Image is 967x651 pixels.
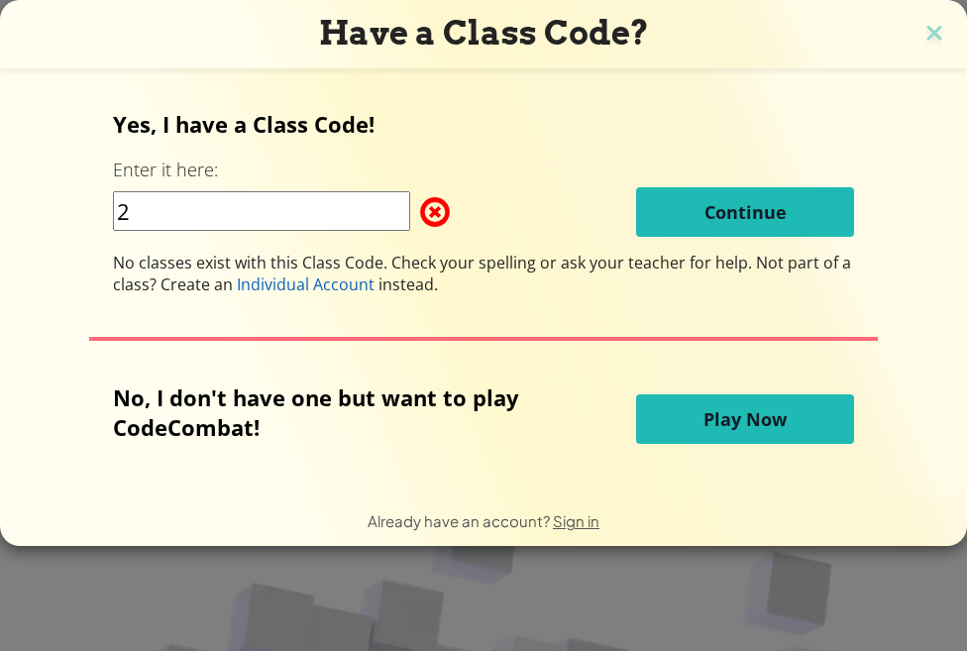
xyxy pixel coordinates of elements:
img: close icon [921,20,947,50]
a: Sign in [553,511,599,530]
span: Individual Account [237,273,375,295]
button: Continue [636,187,854,237]
span: Not part of a class? Create an [113,252,851,295]
span: Continue [704,200,787,224]
span: Play Now [703,407,787,431]
span: Have a Class Code? [319,13,649,53]
span: instead. [375,273,438,295]
span: Already have an account? [368,511,553,530]
p: No, I don't have one but want to play CodeCombat! [113,382,538,442]
button: Play Now [636,394,854,444]
span: No classes exist with this Class Code. Check your spelling or ask your teacher for help. [113,252,756,273]
p: Yes, I have a Class Code! [113,109,855,139]
label: Enter it here: [113,158,218,182]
